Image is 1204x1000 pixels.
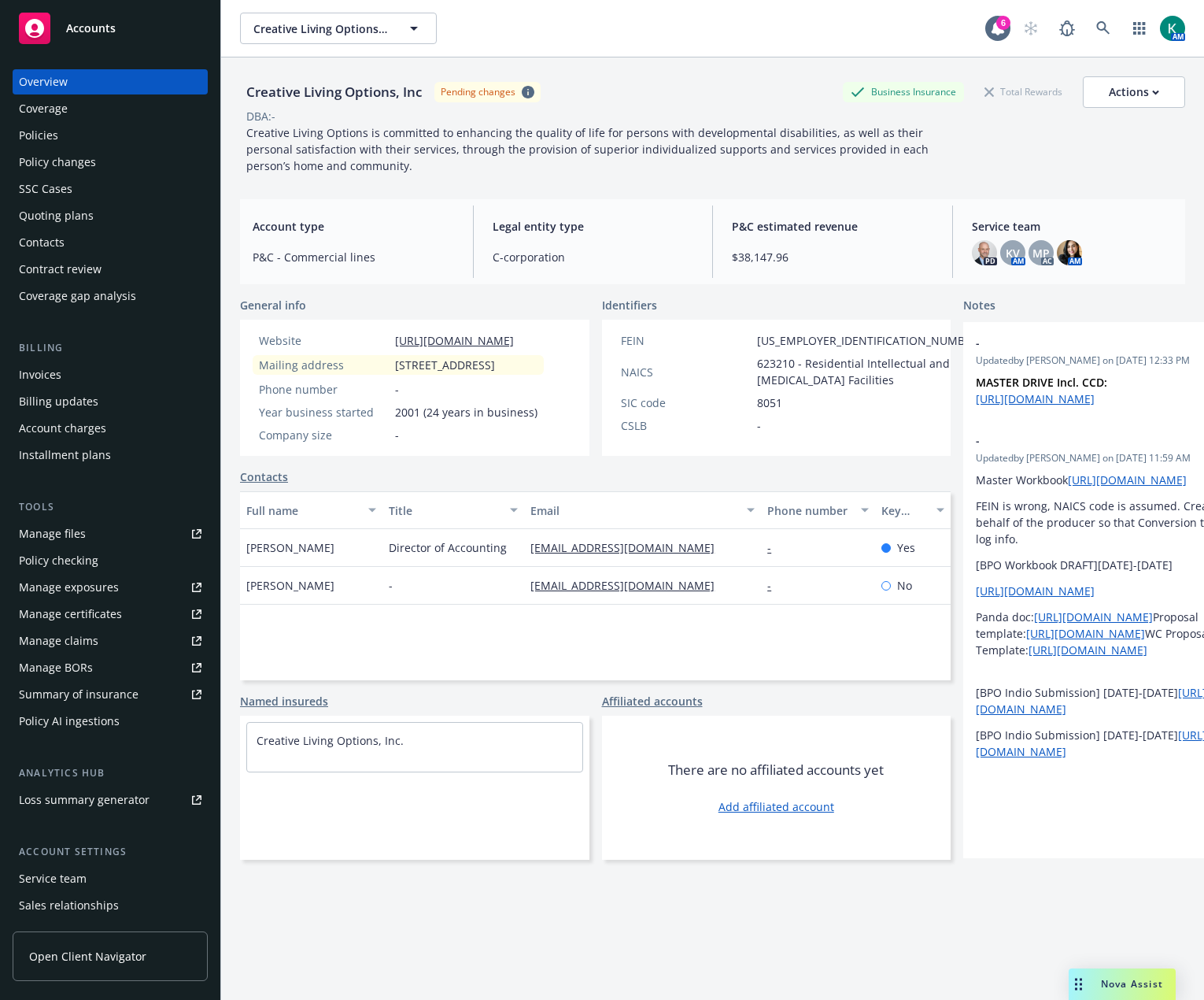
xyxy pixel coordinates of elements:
[757,355,982,388] span: 623210 - Residential Intellectual and [MEDICAL_DATA] Facilities
[1101,977,1163,991] span: Nova Assist
[13,389,208,414] a: Billing updates
[19,257,102,282] div: Contract review
[1088,13,1119,44] a: Search
[240,491,382,529] button: Full name
[972,240,997,265] img: photo
[240,693,328,709] a: Named insureds
[1109,77,1159,107] div: Actions
[976,583,1095,598] a: [URL][DOMAIN_NAME]
[382,491,525,529] button: Title
[13,123,208,148] a: Policies
[240,13,437,44] button: Creative Living Options, Inc
[246,125,932,173] span: Creative Living Options is committed to enhancing the quality of life for persons with developmen...
[767,540,784,555] a: -
[977,82,1070,102] div: Total Rewards
[1032,245,1050,261] span: MP
[253,20,390,37] span: Creative Living Options, Inc
[441,85,515,98] div: Pending changes
[602,297,657,313] span: Identifiers
[395,427,399,443] span: -
[757,417,761,434] span: -
[13,203,208,228] a: Quoting plans
[1006,245,1020,261] span: KV
[395,404,537,420] span: 2001 (24 years in business)
[493,249,694,265] span: C-corporation
[259,427,389,443] div: Company size
[19,787,150,813] div: Loss summary generator
[13,787,208,813] a: Loss summary generator
[767,578,784,593] a: -
[976,391,1095,406] a: [URL][DOMAIN_NAME]
[843,82,964,102] div: Business Insurance
[1029,643,1147,657] a: [URL][DOMAIN_NAME]
[668,761,884,780] span: There are no affiliated accounts yet
[996,16,1010,30] div: 6
[19,602,122,627] div: Manage certificates
[13,96,208,121] a: Coverage
[897,577,912,594] span: No
[19,866,87,891] div: Service team
[13,655,208,680] a: Manage BORs
[530,540,727,555] a: [EMAIL_ADDRESS][DOMAIN_NAME]
[13,575,208,600] a: Manage exposures
[13,844,208,860] div: Account settings
[972,218,1173,235] span: Service team
[1057,240,1082,265] img: photo
[246,502,359,519] div: Full name
[240,82,428,102] div: Creative Living Options, Inc
[881,502,927,519] div: Key contact
[718,798,834,815] a: Add affiliated account
[875,491,951,529] button: Key contact
[19,443,111,468] div: Installment plans
[1026,626,1145,641] a: [URL][DOMAIN_NAME]
[395,381,399,398] span: -
[13,709,208,734] a: Policy AI ingestions
[246,108,275,124] div: DBA: -
[13,499,208,515] div: Tools
[621,417,751,434] div: CSLB
[757,394,782,411] span: 8051
[493,218,694,235] span: Legal entity type
[19,123,58,148] div: Policies
[761,491,874,529] button: Phone number
[259,357,389,373] div: Mailing address
[732,218,933,235] span: P&C estimated revenue
[1124,13,1155,44] a: Switch app
[246,577,334,594] span: [PERSON_NAME]
[13,416,208,441] a: Account charges
[13,340,208,356] div: Billing
[621,364,751,380] div: NAICS
[19,96,68,121] div: Coverage
[13,628,208,654] a: Manage claims
[19,176,72,202] div: SSC Cases
[13,765,208,781] div: Analytics hub
[19,69,68,94] div: Overview
[434,82,541,102] span: Pending changes
[389,539,507,556] span: Director of Accounting
[19,893,119,918] div: Sales relationships
[19,389,98,414] div: Billing updates
[976,375,1107,390] strong: MASTER DRIVE Incl. CCD:
[240,297,306,313] span: General info
[13,893,208,918] a: Sales relationships
[602,693,703,709] a: Affiliated accounts
[757,332,982,349] span: [US_EMPLOYER_IDENTIFICATION_NUMBER]
[19,362,61,387] div: Invoices
[19,416,106,441] div: Account charges
[13,69,208,94] a: Overview
[13,283,208,309] a: Coverage gap analysis
[19,283,136,309] div: Coverage gap analysis
[246,539,334,556] span: [PERSON_NAME]
[621,332,751,349] div: FEIN
[530,502,737,519] div: Email
[530,578,727,593] a: [EMAIL_ADDRESS][DOMAIN_NAME]
[13,602,208,627] a: Manage certificates
[524,491,761,529] button: Email
[13,150,208,175] a: Policy changes
[19,203,94,228] div: Quoting plans
[253,249,454,265] span: P&C - Commercial lines
[19,682,138,707] div: Summary of insurance
[259,332,389,349] div: Website
[19,548,98,573] div: Policy checking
